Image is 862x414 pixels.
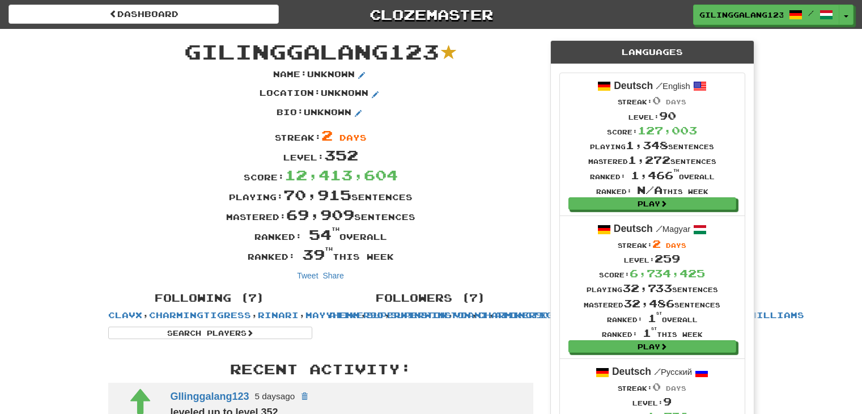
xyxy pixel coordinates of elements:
[652,238,661,250] span: 2
[808,9,814,17] span: /
[584,251,720,266] div: Level:
[584,296,720,311] div: Mastered sentences
[638,124,697,137] span: 127,003
[260,87,382,101] p: Location : Unknown
[614,223,653,234] strong: Deutsch
[584,281,720,295] div: Playing sentences
[100,225,542,244] div: Ranked: overall
[663,395,672,408] span: 9
[656,311,662,315] sup: st
[637,184,663,196] span: N/A
[628,154,670,166] span: 1,272
[184,39,439,64] span: GIlinggalang123
[666,385,686,392] span: days
[596,394,708,409] div: Level:
[626,139,668,151] span: 1,348
[622,282,672,294] span: 32,733
[108,327,312,339] a: Search Players
[284,166,398,183] span: 12,413,604
[588,153,716,167] div: Mastered sentences
[588,138,716,153] div: Playing sentences
[736,310,804,320] a: pdwilliams
[100,205,542,225] div: Mastered: sentences
[302,246,333,263] span: 39
[100,145,542,165] div: Level:
[666,242,686,249] span: days
[654,367,692,377] small: Русский
[654,366,661,377] span: /
[631,169,679,181] span: 1,466
[305,310,360,320] a: MAYYHEMM
[171,390,249,402] a: GIlinggalang123
[588,93,716,108] div: Streak:
[666,98,686,105] span: days
[652,94,661,107] span: 0
[630,267,705,280] span: 6,734,425
[588,168,716,183] div: Ranked: overall
[324,146,358,163] span: 352
[309,226,339,243] span: 54
[100,244,542,264] div: Ranked: this week
[656,82,690,91] small: English
[568,340,736,353] a: Play
[258,310,299,320] a: Rinari
[655,252,680,265] span: 259
[296,5,566,24] a: Clozemaster
[584,311,720,326] div: Ranked: overall
[673,168,679,172] sup: th
[339,133,367,142] span: days
[273,69,368,82] p: Name : Unknown
[321,126,333,143] span: 2
[588,183,716,197] div: Ranked: this week
[9,5,279,24] a: Dashboard
[656,223,663,234] span: /
[568,197,736,210] a: Play
[588,123,716,138] div: Score:
[612,366,651,377] strong: Deutsch
[321,287,542,321] div: , , , , , ,
[325,246,333,252] sup: th
[656,225,691,234] small: Magyar
[390,310,471,320] a: superwinston
[584,266,720,281] div: Score:
[659,109,676,122] span: 90
[643,327,657,339] span: 1
[584,326,720,340] div: Ranked: this week
[329,310,384,320] a: atiker90
[322,271,343,280] a: Share
[100,185,542,205] div: Playing: sentences
[149,310,251,320] a: CharmingTigress
[623,297,674,310] span: 32,486
[286,206,354,223] span: 69,909
[108,362,533,377] h3: Recent Activity:
[100,287,321,339] div: , , , , , ,
[478,310,580,320] a: CharmingTigress
[297,271,318,280] a: Tweet
[100,125,542,145] div: Streak:
[332,226,339,232] sup: th
[652,381,661,393] span: 0
[693,5,839,25] a: GIlinggalang123 /
[108,293,312,304] h4: Following (7)
[277,107,365,120] p: Bio : Unknown
[588,108,716,123] div: Level:
[329,293,533,304] h4: Followers (7)
[283,186,351,203] span: 70,915
[656,81,663,91] span: /
[651,327,657,331] sup: st
[551,41,754,64] div: Languages
[699,10,783,20] span: GIlinggalang123
[255,391,295,401] small: 5 days ago
[596,379,708,394] div: Streak:
[648,312,662,324] span: 1
[584,236,720,251] div: Streak:
[108,310,142,320] a: clavx
[614,80,653,91] strong: Deutsch
[100,165,542,185] div: Score:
